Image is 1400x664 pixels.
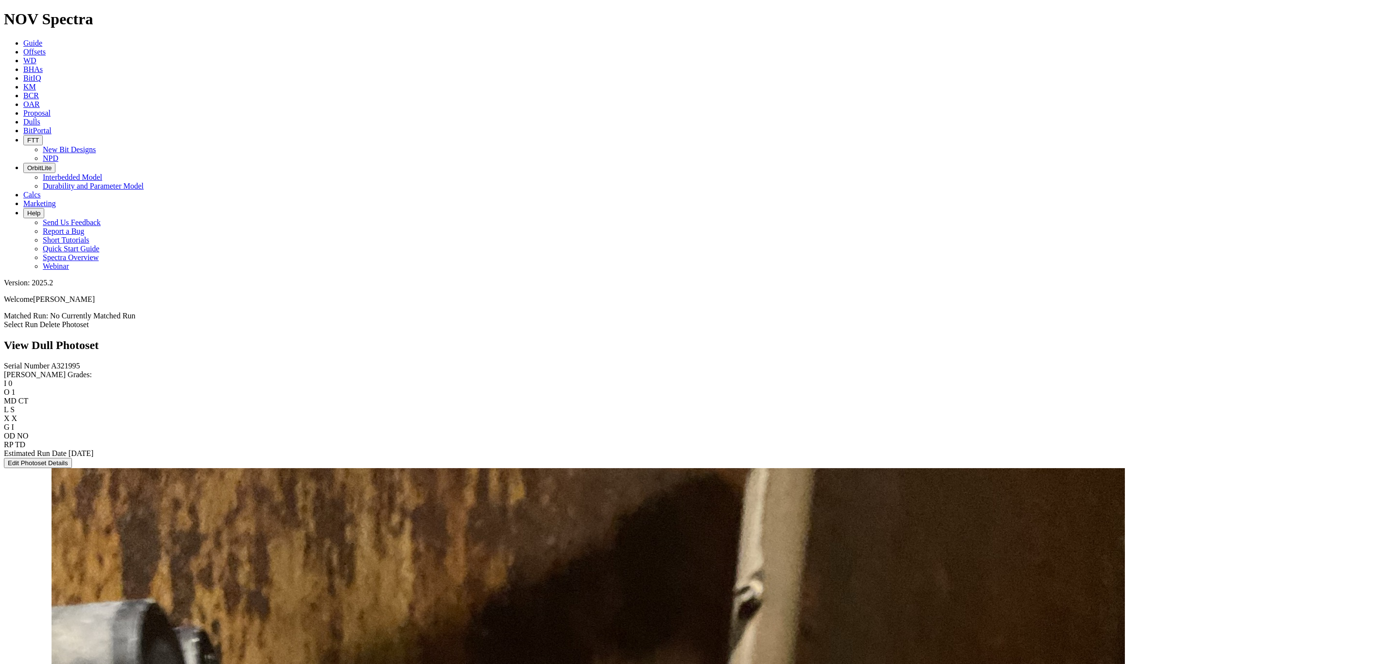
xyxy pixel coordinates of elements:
[23,163,55,173] button: OrbitLite
[33,295,95,303] span: [PERSON_NAME]
[23,109,51,117] a: Proposal
[8,379,12,387] span: 0
[23,100,40,108] a: OAR
[23,83,36,91] a: KM
[4,362,50,370] label: Serial Number
[4,295,1396,304] p: Welcome
[17,432,28,440] span: NO
[12,414,17,422] span: X
[23,199,56,208] a: Marketing
[43,236,89,244] a: Short Tutorials
[4,339,1396,352] h2: View Dull Photoset
[4,440,13,449] label: RP
[4,370,1396,379] div: [PERSON_NAME] Grades:
[51,362,80,370] span: A321995
[4,397,17,405] label: MD
[43,173,102,181] a: Interbedded Model
[23,48,46,56] a: Offsets
[4,414,10,422] label: X
[23,191,41,199] a: Calcs
[23,135,43,145] button: FTT
[40,320,89,329] a: Delete Photoset
[50,312,136,320] span: No Currently Matched Run
[4,320,38,329] a: Select Run
[4,458,72,468] button: Edit Photoset Details
[12,388,16,396] span: 1
[23,118,40,126] a: Dulls
[23,39,42,47] a: Guide
[4,432,15,440] label: OD
[43,154,58,162] a: NPD
[43,262,69,270] a: Webinar
[4,379,6,387] label: I
[43,145,96,154] a: New Bit Designs
[23,65,43,73] a: BHAs
[43,182,144,190] a: Durability and Parameter Model
[23,208,44,218] button: Help
[43,218,101,227] a: Send Us Feedback
[4,279,1396,287] div: Version: 2025.2
[23,91,39,100] a: BCR
[43,227,84,235] a: Report a Bug
[27,210,40,217] span: Help
[23,126,52,135] a: BitPortal
[23,74,41,82] a: BitIQ
[4,405,8,414] label: L
[15,440,25,449] span: TD
[4,312,48,320] span: Matched Run:
[4,449,67,457] label: Estimated Run Date
[43,253,99,262] a: Spectra Overview
[10,405,15,414] span: S
[27,164,52,172] span: OrbitLite
[12,423,14,431] span: I
[43,245,99,253] a: Quick Start Guide
[23,56,36,65] a: WD
[4,388,10,396] label: O
[27,137,39,144] span: FTT
[4,10,1396,28] h1: NOV Spectra
[18,397,28,405] span: CT
[69,449,94,457] span: [DATE]
[4,423,10,431] label: G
